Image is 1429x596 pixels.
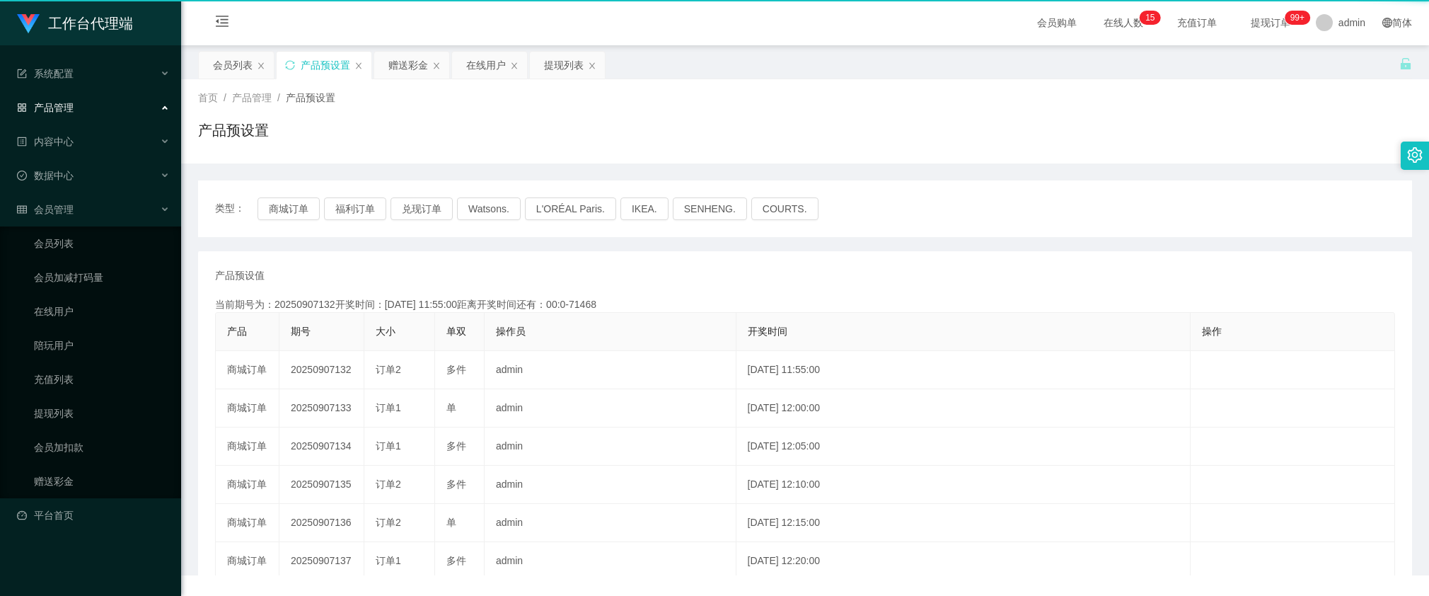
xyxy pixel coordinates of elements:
span: 多件 [446,555,466,566]
td: [DATE] 12:05:00 [736,428,1191,466]
span: 订单1 [376,555,401,566]
i: 图标: check-circle-o [17,171,27,180]
span: 产品预设值 [215,268,265,283]
span: 订单2 [376,478,401,490]
span: 产品管理 [17,102,74,113]
a: 会员列表 [34,229,170,258]
td: 20250907133 [279,389,364,428]
h1: 产品预设置 [198,120,269,141]
span: 开奖时间 [748,326,787,337]
button: 商城订单 [258,197,320,220]
i: 图标: global [1382,18,1392,28]
span: 订单1 [376,402,401,413]
span: 产品 [227,326,247,337]
span: 单 [446,402,456,413]
div: 在线用户 [466,52,506,79]
td: admin [485,466,736,504]
td: admin [485,542,736,580]
td: admin [485,504,736,542]
span: 产品管理 [232,92,272,103]
button: SENHENG. [673,197,747,220]
span: 会员管理 [17,204,74,215]
td: admin [485,389,736,428]
div: 当前期号为：20250907132开奖时间：[DATE] 11:55:00距离开奖时间还有：00:0-71468 [215,297,1395,312]
td: [DATE] 12:15:00 [736,504,1191,542]
div: 赠送彩金 [388,52,428,79]
span: 订单2 [376,364,401,375]
td: 商城订单 [216,504,279,542]
p: 5 [1150,11,1155,25]
a: 在线用户 [34,297,170,326]
td: 商城订单 [216,466,279,504]
i: 图标: appstore-o [17,103,27,113]
i: 图标: setting [1407,147,1423,163]
i: 图标: close [510,62,519,70]
td: [DATE] 12:00:00 [736,389,1191,428]
td: 20250907136 [279,504,364,542]
i: 图标: close [432,62,441,70]
td: 商城订单 [216,542,279,580]
div: 2021 [192,544,1418,558]
a: 会员加减打码量 [34,263,170,292]
span: 多件 [446,440,466,452]
a: 会员加扣款 [34,433,170,462]
span: 首页 [198,92,218,103]
button: IKEA. [620,197,669,220]
td: [DATE] 11:55:00 [736,351,1191,389]
button: 兑现订单 [390,197,453,220]
i: 图标: close [588,62,596,70]
a: 提现列表 [34,399,170,428]
p: 1 [1145,11,1150,25]
span: 订单2 [376,517,401,528]
td: 商城订单 [216,351,279,389]
td: admin [485,428,736,466]
td: 20250907134 [279,428,364,466]
span: / [277,92,280,103]
i: 图标: profile [17,137,27,147]
td: 商城订单 [216,428,279,466]
i: 图标: unlock [1399,57,1412,70]
img: logo.9652507e.png [17,14,40,34]
h1: 工作台代理端 [48,1,133,46]
span: 期号 [291,326,311,337]
i: 图标: table [17,205,27,214]
td: [DATE] 12:20:00 [736,542,1191,580]
span: 系统配置 [17,68,74,79]
span: 单 [446,517,456,528]
a: 工作台代理端 [17,17,133,28]
button: Watsons. [457,197,521,220]
span: 订单1 [376,440,401,452]
td: [DATE] 12:10:00 [736,466,1191,504]
span: 单双 [446,326,466,337]
div: 产品预设置 [301,52,350,79]
button: 福利订单 [324,197,386,220]
i: 图标: sync [285,60,295,70]
span: 提现订单 [1244,18,1297,28]
span: 大小 [376,326,395,337]
i: 图标: close [257,62,265,70]
td: 商城订单 [216,389,279,428]
span: 操作员 [496,326,526,337]
span: / [224,92,226,103]
sup: 15 [1140,11,1160,25]
i: 图标: close [354,62,363,70]
span: 在线人数 [1097,18,1150,28]
td: 20250907132 [279,351,364,389]
button: L'ORÉAL Paris. [525,197,616,220]
a: 赠送彩金 [34,467,170,495]
span: 类型： [215,197,258,220]
sup: 1105 [1285,11,1310,25]
td: 20250907137 [279,542,364,580]
button: COURTS. [751,197,818,220]
a: 陪玩用户 [34,331,170,360]
span: 产品预设置 [286,92,335,103]
div: 提现列表 [544,52,584,79]
span: 充值订单 [1170,18,1224,28]
a: 充值列表 [34,365,170,394]
span: 多件 [446,364,466,375]
div: 会员列表 [213,52,253,79]
td: admin [485,351,736,389]
span: 数据中心 [17,170,74,181]
span: 内容中心 [17,136,74,147]
a: 图标: dashboard平台首页 [17,501,170,529]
